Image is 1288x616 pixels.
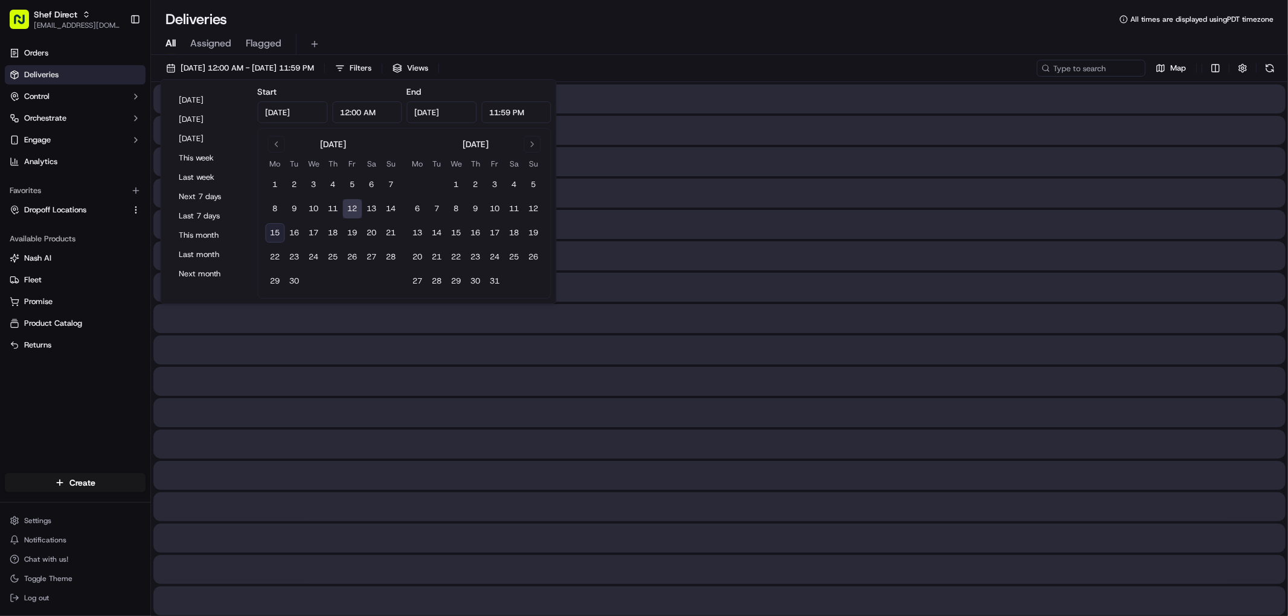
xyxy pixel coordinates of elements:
button: 24 [485,247,505,267]
button: 21 [428,247,447,267]
div: [DATE] [463,138,489,150]
button: 17 [304,223,324,243]
span: Create [69,477,95,489]
span: Map [1170,63,1186,74]
button: 6 [362,175,382,194]
button: 20 [408,247,428,267]
span: API Documentation [114,237,194,249]
img: Nash [12,12,36,36]
img: 8571987876998_91fb9ceb93ad5c398215_72.jpg [25,115,47,137]
button: 27 [408,271,428,291]
button: Orchestrate [5,109,146,128]
span: Assigned [190,36,231,51]
th: Monday [408,157,428,170]
th: Thursday [466,157,485,170]
span: Orchestrate [24,113,66,124]
button: Create [5,473,146,492]
th: Wednesday [447,157,466,170]
button: See all [187,154,220,169]
button: Next month [173,265,246,282]
a: Analytics [5,152,146,171]
button: Views [387,60,434,77]
a: Returns [10,340,141,351]
div: 💻 [102,238,112,248]
input: Got a question? Start typing here... [31,78,217,90]
a: Powered byPylon [85,266,146,276]
button: 18 [324,223,343,243]
button: 10 [485,199,505,218]
button: Go to next month [524,136,541,153]
button: 15 [447,223,466,243]
button: 18 [505,223,524,243]
input: Type to search [1037,60,1145,77]
a: Orders [5,43,146,63]
th: Friday [485,157,505,170]
div: Favorites [5,181,146,200]
button: Last month [173,246,246,263]
img: Shef Support [12,176,31,195]
button: [DATE] [173,111,246,128]
th: Saturday [362,157,382,170]
button: 22 [266,247,285,267]
button: 12 [524,199,543,218]
button: 8 [266,199,285,218]
input: Time [481,101,551,123]
span: Control [24,91,50,102]
span: Returns [24,340,51,351]
th: Saturday [505,157,524,170]
span: Nash AI [24,253,51,264]
button: 4 [505,175,524,194]
button: 28 [382,247,401,267]
button: 12 [343,199,362,218]
span: All [165,36,176,51]
button: Nash AI [5,249,146,268]
button: Control [5,87,146,106]
span: Orders [24,48,48,59]
img: 1736555255976-a54dd68f-1ca7-489b-9aae-adbdc363a1c4 [12,115,34,137]
h1: Deliveries [165,10,227,29]
th: Tuesday [428,157,447,170]
th: Monday [266,157,285,170]
th: Wednesday [304,157,324,170]
span: Notifications [24,535,66,545]
button: Promise [5,292,146,311]
a: 💻API Documentation [97,232,199,254]
th: Sunday [382,157,401,170]
span: Chat with us! [24,554,68,564]
div: We're available if you need us! [54,127,166,137]
button: 21 [382,223,401,243]
button: 13 [362,199,382,218]
th: Friday [343,157,362,170]
span: Flagged [246,36,281,51]
button: 16 [466,223,485,243]
button: 11 [324,199,343,218]
button: 14 [428,223,447,243]
div: Available Products [5,229,146,249]
button: 27 [362,247,382,267]
button: 16 [285,223,304,243]
span: Promise [24,296,53,307]
button: 3 [304,175,324,194]
a: Promise [10,296,141,307]
button: 28 [428,271,447,291]
button: 10 [304,199,324,218]
button: This month [173,227,246,244]
button: [EMAIL_ADDRESS][DOMAIN_NAME] [34,21,120,30]
button: 31 [485,271,505,291]
button: 8 [447,199,466,218]
input: Date [258,101,328,123]
span: Shef Support [37,187,85,197]
button: 19 [343,223,362,243]
span: Dropoff Locations [24,205,86,215]
button: 30 [466,271,485,291]
button: 3 [485,175,505,194]
button: Last week [173,169,246,186]
span: Log out [24,593,49,603]
button: Engage [5,130,146,150]
button: 1 [266,175,285,194]
button: 30 [285,271,304,291]
button: 6 [408,199,428,218]
span: Deliveries [24,69,59,80]
a: Product Catalog [10,318,141,329]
